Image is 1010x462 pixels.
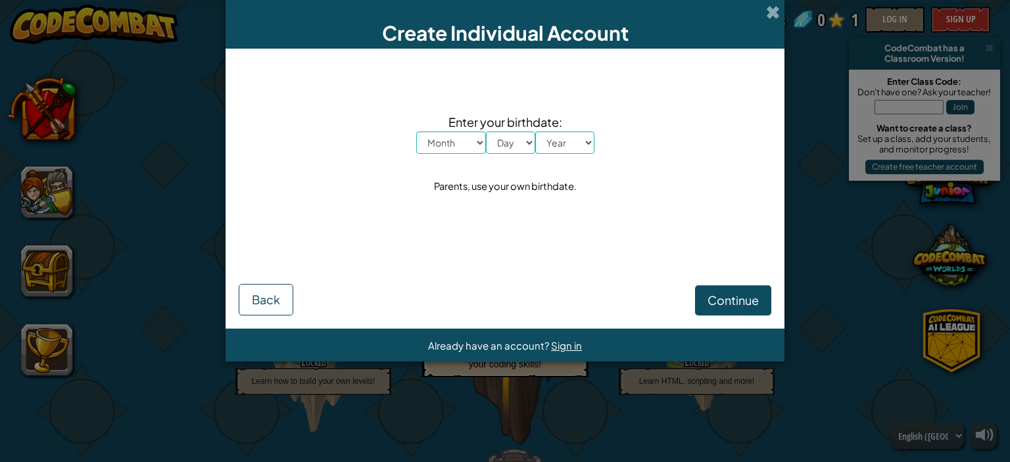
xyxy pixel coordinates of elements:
button: Back [239,284,293,315]
button: Continue [695,285,771,315]
span: Already have an account? [428,339,551,352]
span: Back [252,292,280,307]
span: Enter your birthdate: [416,112,594,131]
span: Continue [708,292,759,308]
a: Sign in [551,339,582,352]
div: Parents, use your own birthdate. [434,177,577,196]
span: Create Individual Account [382,20,629,45]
